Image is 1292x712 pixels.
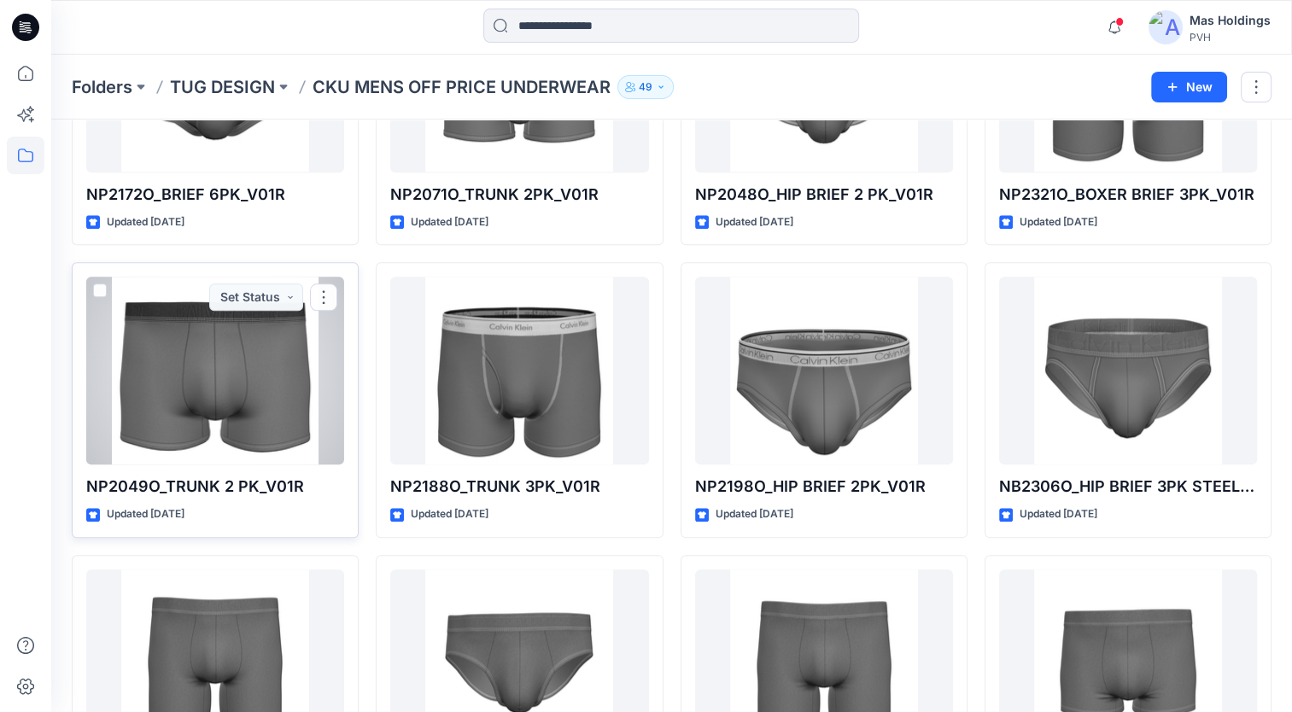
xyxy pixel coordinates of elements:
p: Updated [DATE] [411,505,488,523]
p: Updated [DATE] [107,213,184,231]
button: New [1151,72,1227,102]
p: NB2306O_HIP BRIEF 3PK STEEL MICRO_V01R [999,475,1257,499]
p: NP2198O_HIP BRIEF 2PK_V01R [695,475,953,499]
p: CKU MENS OFF PRICE UNDERWEAR [313,75,611,99]
img: avatar [1149,10,1183,44]
p: NP2049O_TRUNK 2 PK_V01R [86,475,344,499]
p: NP2188O_TRUNK 3PK_V01R [390,475,648,499]
div: PVH [1190,31,1271,44]
a: NP2188O_TRUNK 3PK_V01R [390,277,648,464]
p: NP2172O_BRIEF 6PK_V01R [86,183,344,207]
a: NP2198O_HIP BRIEF 2PK_V01R [695,277,953,464]
p: 49 [639,78,652,96]
p: Updated [DATE] [716,213,793,231]
div: Mas Holdings [1190,10,1271,31]
p: Updated [DATE] [1020,213,1097,231]
a: TUG DESIGN [170,75,275,99]
a: NP2049O_TRUNK 2 PK_V01R [86,277,344,464]
p: NP2048O_HIP BRIEF 2 PK_V01R [695,183,953,207]
p: Updated [DATE] [716,505,793,523]
p: NP2321O_BOXER BRIEF 3PK_V01R [999,183,1257,207]
a: Folders [72,75,132,99]
a: NB2306O_HIP BRIEF 3PK STEEL MICRO_V01R [999,277,1257,464]
p: Updated [DATE] [107,505,184,523]
p: Updated [DATE] [1020,505,1097,523]
p: NP2071O_TRUNK 2PK_V01R [390,183,648,207]
button: 49 [617,75,674,99]
p: Updated [DATE] [411,213,488,231]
